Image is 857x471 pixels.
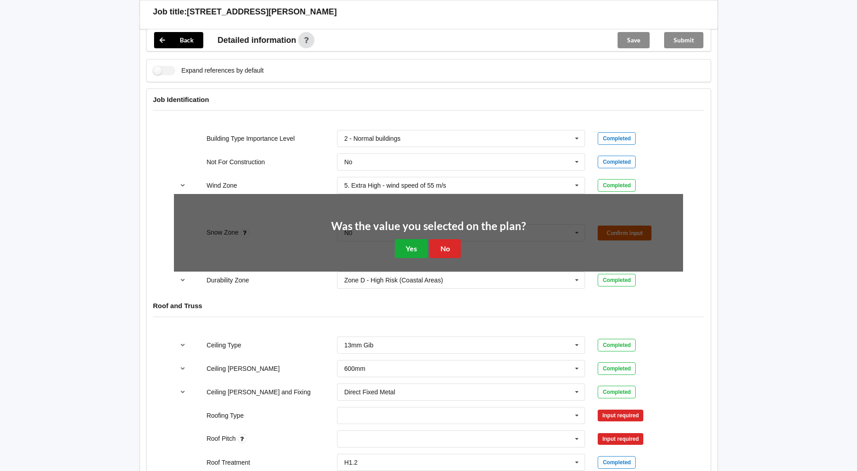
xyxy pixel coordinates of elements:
[331,219,526,233] h2: Was the value you selected on the plan?
[206,277,249,284] label: Durability Zone
[344,277,443,283] div: Zone D - High Risk (Coastal Areas)
[598,386,636,398] div: Completed
[153,301,704,310] h4: Roof and Truss
[344,135,401,142] div: 2 - Normal buildings
[206,365,280,372] label: Ceiling [PERSON_NAME]
[153,66,264,75] label: Expand references by default
[206,412,244,419] label: Roofing Type
[598,362,636,375] div: Completed
[218,36,296,44] span: Detailed information
[344,365,365,372] div: 600mm
[206,158,265,166] label: Not For Construction
[598,339,636,351] div: Completed
[395,239,428,258] button: Yes
[344,342,374,348] div: 13mm Gib
[153,95,704,104] h4: Job Identification
[153,7,187,17] h3: Job title:
[598,410,643,421] div: Input required
[344,182,446,189] div: 5. Extra High - wind speed of 55 m/s
[174,272,192,288] button: reference-toggle
[344,459,358,466] div: H1.2
[598,132,636,145] div: Completed
[206,435,237,442] label: Roof Pitch
[174,337,192,353] button: reference-toggle
[598,179,636,192] div: Completed
[174,360,192,377] button: reference-toggle
[206,459,250,466] label: Roof Treatment
[344,159,352,165] div: No
[206,342,241,349] label: Ceiling Type
[344,389,395,395] div: Direct Fixed Metal
[154,32,203,48] button: Back
[598,433,643,445] div: Input required
[187,7,337,17] h3: [STREET_ADDRESS][PERSON_NAME]
[174,384,192,400] button: reference-toggle
[174,177,192,194] button: reference-toggle
[430,239,461,258] button: No
[598,274,636,286] div: Completed
[598,456,636,469] div: Completed
[598,156,636,168] div: Completed
[206,135,295,142] label: Building Type Importance Level
[206,182,237,189] label: Wind Zone
[206,388,310,396] label: Ceiling [PERSON_NAME] and Fixing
